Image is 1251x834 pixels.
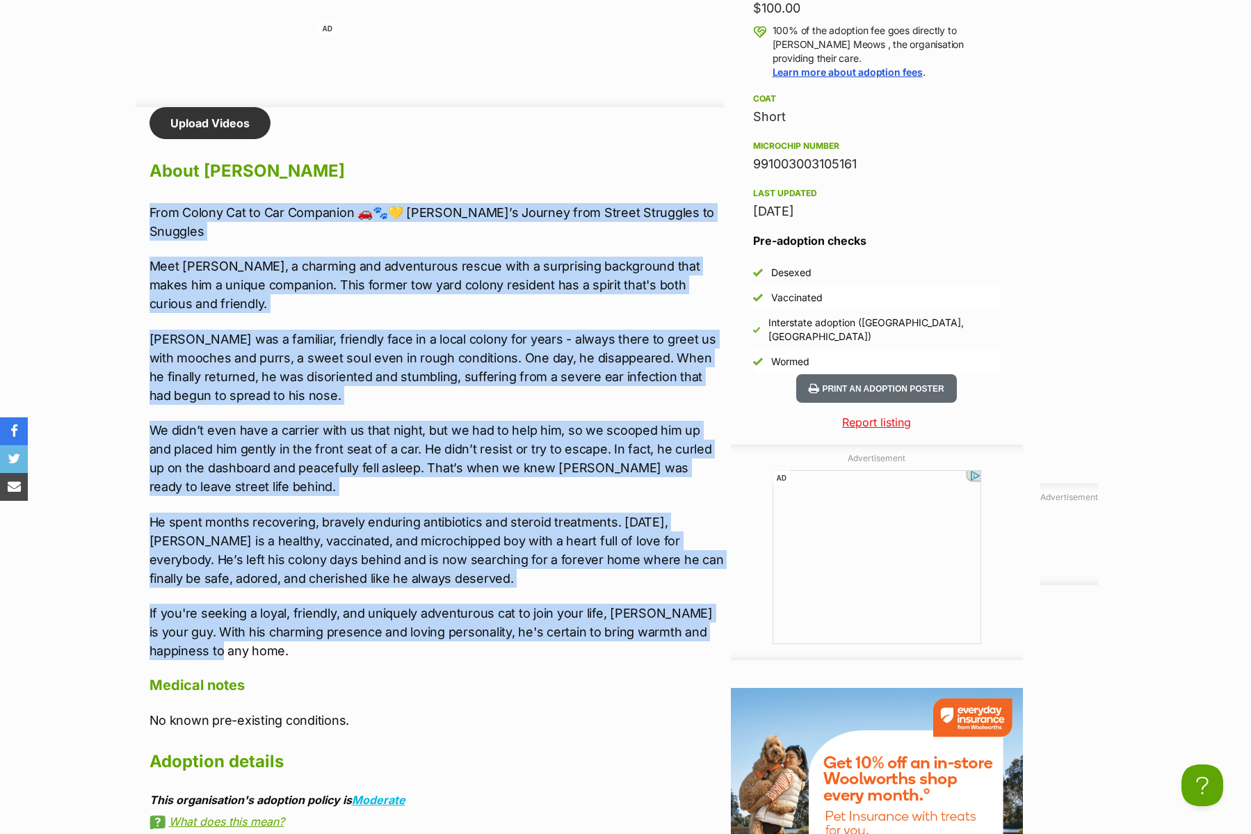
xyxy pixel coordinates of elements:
[150,156,724,186] h2: About [PERSON_NAME]
[731,414,1023,431] a: Report listing
[150,330,724,405] p: [PERSON_NAME] was a familiar, friendly face in a local colony for years - always there to greet u...
[150,203,724,241] p: From Colony Cat to Car Companion 🚗🐾💛 [PERSON_NAME]’s Journey from Street Struggles to Snuggles
[318,21,337,37] span: AD
[753,232,1001,249] h3: Pre-adoption checks
[771,355,809,369] div: Wormed
[753,93,1001,104] div: Coat
[753,188,1001,199] div: Last updated
[150,257,724,313] p: Meet [PERSON_NAME], a charming and adventurous rescue with a surprising background that makes him...
[771,266,812,280] div: Desexed
[150,746,724,777] h2: Adoption details
[150,421,724,496] p: We didn’t even have a carrier with us that night, but we had to help him, so we scooped him up an...
[352,793,405,807] a: Moderate
[753,154,1001,174] div: 991003003105161
[768,316,1000,344] div: Interstate adoption ([GEOGRAPHIC_DATA], [GEOGRAPHIC_DATA])
[429,93,430,93] iframe: Advertisement
[198,1,207,10] img: adc.png
[1040,483,1098,585] div: Advertisement
[150,711,724,730] p: No known pre-existing conditions.
[753,357,763,367] img: Yes
[773,66,923,78] a: Learn more about adoption fees
[753,268,763,278] img: Yes
[150,676,724,694] h4: Medical notes
[753,141,1001,152] div: Microchip number
[753,293,763,303] img: Yes
[731,444,1023,660] div: Advertisement
[796,374,956,403] button: Print an adoption poster
[1181,764,1223,806] iframe: Help Scout Beacon - Open
[771,291,823,305] div: Vaccinated
[150,794,724,806] div: This organisation's adoption policy is
[150,604,724,660] p: If you're seeking a loyal, friendly, and uniquely adventurous cat to join your life, [PERSON_NAME...
[753,107,1001,127] div: Short
[150,815,724,828] a: What does this mean?
[773,24,1001,79] p: 100% of the adoption fee goes directly to [PERSON_NAME] Meows , the organisation providing their ...
[753,326,761,334] img: Yes
[150,107,271,139] a: Upload Videos
[773,470,791,486] span: AD
[753,202,1001,221] div: [DATE]
[150,513,724,588] p: He spent months recovering, bravely enduring antibiotics and steroid treatments. [DATE], [PERSON_...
